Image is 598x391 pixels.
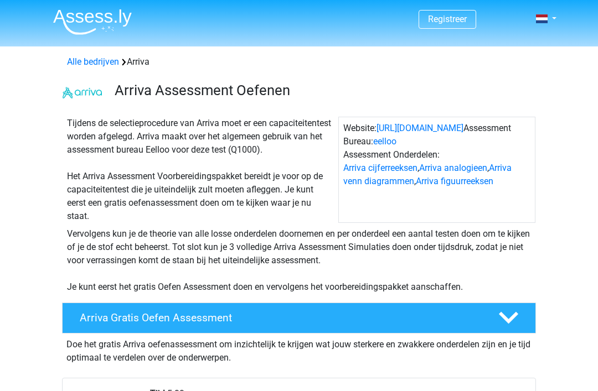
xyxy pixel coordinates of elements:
[377,123,463,133] a: [URL][DOMAIN_NAME]
[63,227,535,294] div: Vervolgens kun je de theorie van alle losse onderdelen doornemen en per onderdeel een aantal test...
[419,163,487,173] a: Arriva analogieen
[343,163,512,186] a: Arriva venn diagrammen
[373,136,396,147] a: eelloo
[63,55,535,69] div: Arriva
[343,163,417,173] a: Arriva cijferreeksen
[67,56,119,67] a: Alle bedrijven
[63,117,338,223] div: Tijdens de selectieprocedure van Arriva moet er een capaciteitentest worden afgelegd. Arriva maak...
[115,82,527,99] h3: Arriva Assessment Oefenen
[338,117,535,223] div: Website: Assessment Bureau: Assessment Onderdelen: , , ,
[53,9,132,35] img: Assessly
[58,303,540,333] a: Arriva Gratis Oefen Assessment
[428,14,467,24] a: Registreer
[416,176,493,186] a: Arriva figuurreeksen
[80,311,481,324] h4: Arriva Gratis Oefen Assessment
[62,333,536,364] div: Doe het gratis Arriva oefenassessment om inzichtelijk te krijgen wat jouw sterkere en zwakkere on...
